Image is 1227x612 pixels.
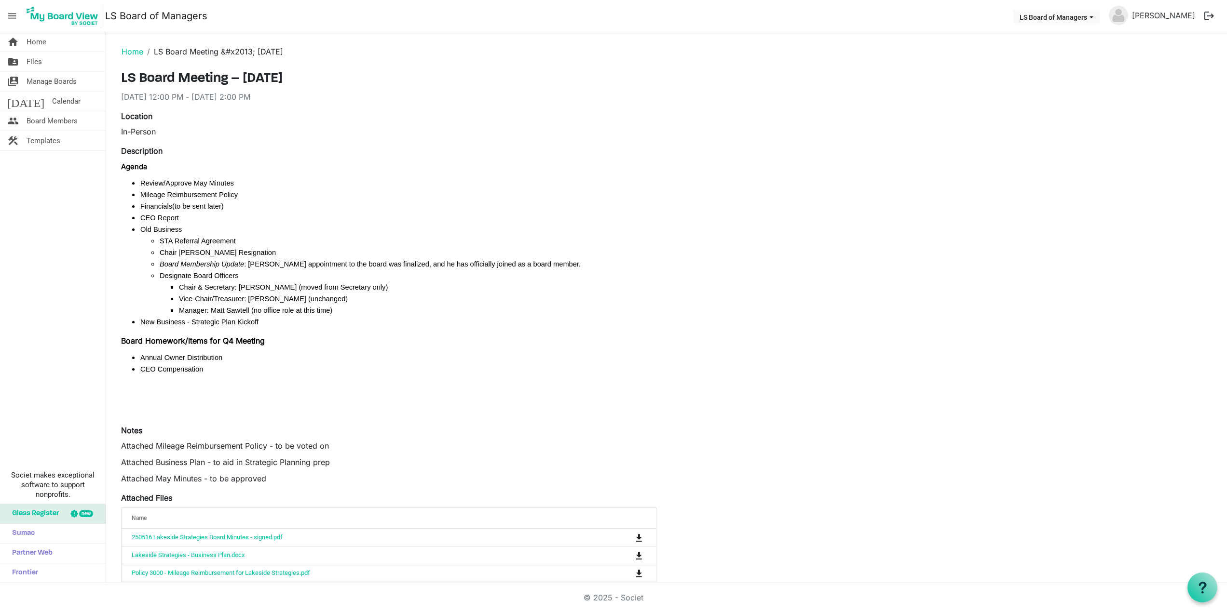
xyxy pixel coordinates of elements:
[121,456,656,468] p: Attached Business Plan - to aid in Strategic Planning prep
[7,563,38,583] span: Frontier
[244,260,581,268] span: : [PERSON_NAME] appointment to the board was finalized, and he has officially joined as a board m...
[7,32,19,52] span: home
[132,569,310,576] a: Policy 3000 - Mileage Reimbursement for Lakeside Strategies.pdf
[140,202,172,210] span: Financials
[140,318,259,326] span: New Business - Strategic Plan Kickoff
[584,593,643,602] a: © 2025 - Societ
[179,295,348,303] span: Vice-Chair/Treasurer: [PERSON_NAME] (unchanged)
[24,4,105,28] a: My Board View Logo
[121,336,265,346] strong: Board Homework/Items for Q4 Meeting
[132,551,245,559] a: Lakeside Strategies - Business Plan.docx
[27,52,42,71] span: Files
[121,473,656,484] p: Attached May Minutes - to be approved
[122,546,596,564] td: Lakeside Strategies - Business Plan.docx is template cell column header Name
[596,564,656,582] td: is Command column column header
[632,548,646,562] button: Download
[132,533,283,541] a: 250516 Lakeside Strategies Board Minutes - signed.pdf
[140,365,203,373] span: CEO Compensation
[4,470,101,499] span: Societ makes exceptional software to support nonprofits.
[140,179,234,187] span: Review/Approve May Minutes
[7,544,53,563] span: Partner Web
[160,237,236,245] span: STA Referral Agreement
[24,4,101,28] img: My Board View Logo
[122,529,596,546] td: 250516 Lakeside Strategies Board Minutes - signed.pdf is template cell column header Name
[1013,10,1100,24] button: LS Board of Managers dropdownbutton
[7,92,44,111] span: [DATE]
[121,71,656,87] h3: LS Board Meeting – [DATE]
[160,249,276,256] span: Chair [PERSON_NAME] Resignation
[140,214,179,222] span: CEO Report
[105,6,207,26] a: LS Board of Managers
[122,564,596,582] td: Policy 3000 - Mileage Reimbursement for Lakeside Strategies.pdf is template cell column header Name
[121,126,656,137] div: In-Person
[7,131,19,150] span: construction
[3,7,21,25] span: menu
[7,72,19,91] span: switch_account
[1199,6,1219,26] button: logout
[121,91,656,103] div: [DATE] 12:00 PM - [DATE] 2:00 PM
[632,566,646,580] button: Download
[160,260,244,268] span: Board Membership Update
[121,425,142,436] label: Notes
[121,162,147,171] b: Agenda
[121,440,656,452] p: Attached Mileage Reimbursement Policy - to be voted on
[160,272,238,279] span: Designate Board Officers
[596,546,656,564] td: is Command column column header
[140,226,182,233] span: Old Business
[132,515,147,521] span: Name
[121,145,163,157] label: Description
[27,111,78,131] span: Board Members
[7,524,35,543] span: Sumac
[27,131,60,150] span: Templates
[27,32,46,52] span: Home
[1128,6,1199,25] a: [PERSON_NAME]
[7,504,59,523] span: Glass Register
[52,92,81,111] span: Calendar
[79,510,93,517] div: new
[122,47,143,56] a: Home
[121,110,152,122] label: Location
[7,111,19,131] span: people
[121,492,172,504] label: Attached Files
[179,283,388,291] span: Chair & Secretary: [PERSON_NAME] (moved from Secretary only)
[172,202,224,210] span: (to be sent later)
[1109,6,1128,25] img: no-profile-picture.svg
[140,191,238,199] span: Mileage Reimbursement Policy
[140,354,222,361] span: Annual Owner Distribution
[179,306,332,314] span: Manager: Matt Sawtell (no office role at this time)
[143,46,283,57] li: LS Board Meeting &#x2013; [DATE]
[7,52,19,71] span: folder_shared
[27,72,77,91] span: Manage Boards
[596,529,656,546] td: is Command column column header
[632,531,646,544] button: Download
